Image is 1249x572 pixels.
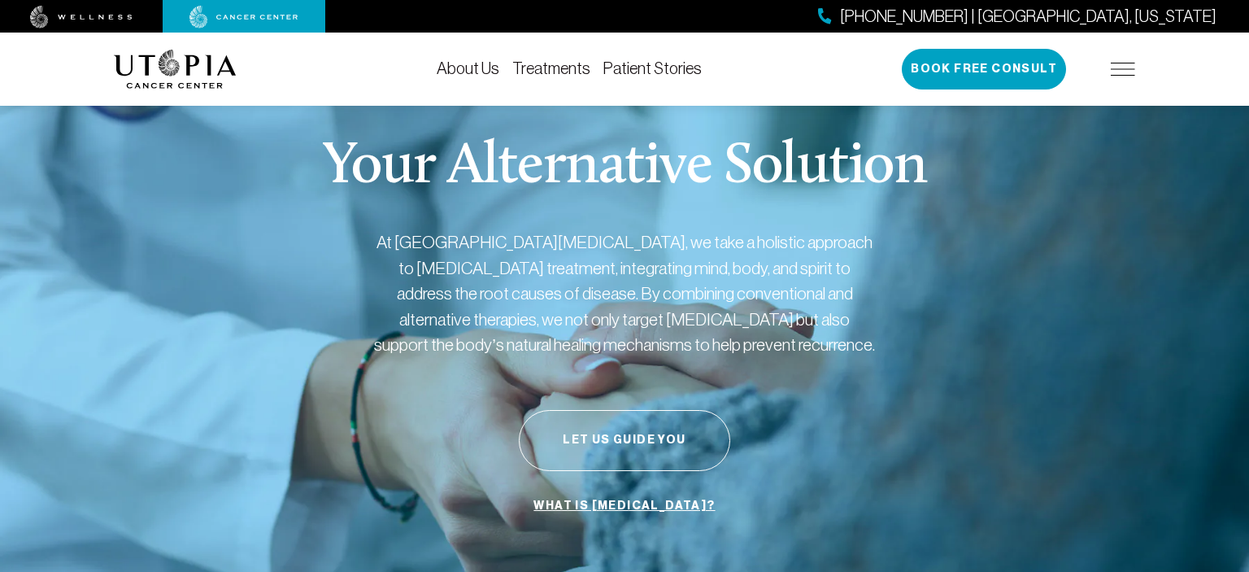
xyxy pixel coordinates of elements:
[322,138,926,197] p: Your Alternative Solution
[189,6,298,28] img: cancer center
[519,410,730,471] button: Let Us Guide You
[1111,63,1135,76] img: icon-hamburger
[372,229,877,358] p: At [GEOGRAPHIC_DATA][MEDICAL_DATA], we take a holistic approach to [MEDICAL_DATA] treatment, inte...
[840,5,1216,28] span: [PHONE_NUMBER] | [GEOGRAPHIC_DATA], [US_STATE]
[512,59,590,77] a: Treatments
[818,5,1216,28] a: [PHONE_NUMBER] | [GEOGRAPHIC_DATA], [US_STATE]
[30,6,133,28] img: wellness
[437,59,499,77] a: About Us
[114,50,237,89] img: logo
[529,491,719,522] a: What is [MEDICAL_DATA]?
[603,59,702,77] a: Patient Stories
[902,49,1066,90] button: Book Free Consult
